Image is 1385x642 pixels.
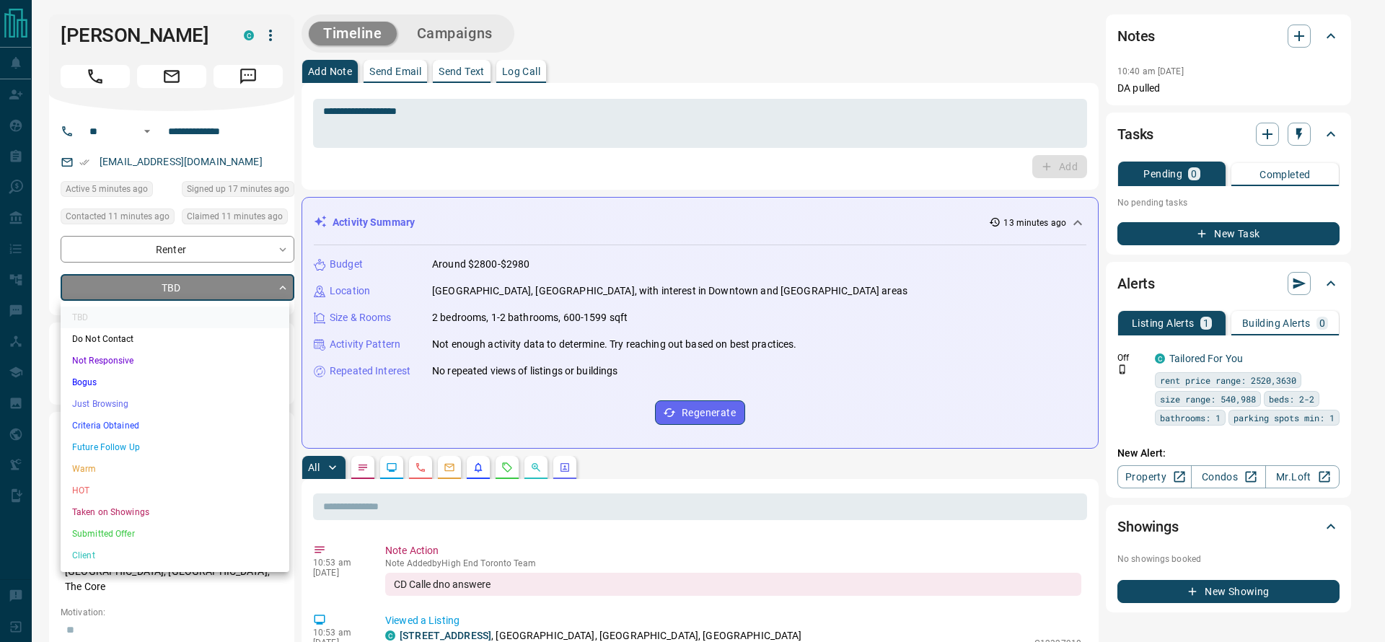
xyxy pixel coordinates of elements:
li: Taken on Showings [61,501,289,523]
li: Client [61,545,289,566]
li: Future Follow Up [61,436,289,458]
li: Bogus [61,371,289,393]
li: Not Responsive [61,350,289,371]
li: Warm [61,458,289,480]
li: HOT [61,480,289,501]
li: Criteria Obtained [61,415,289,436]
li: Just Browsing [61,393,289,415]
li: Submitted Offer [61,523,289,545]
li: Do Not Contact [61,328,289,350]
